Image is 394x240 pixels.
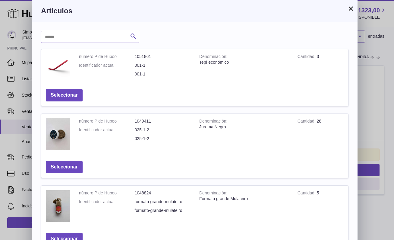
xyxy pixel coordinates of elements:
strong: Denominación [199,54,227,60]
div: Formato grande Mulateiro [199,196,288,202]
dd: 1048824 [135,190,191,196]
strong: Cantidad [298,54,317,60]
dt: Identificador actual [79,127,135,133]
dd: 1049411 [135,118,191,124]
img: Jurema Negra [46,118,70,150]
button: × [347,5,355,12]
td: 28 [293,114,348,156]
dd: 025-1-2 [135,136,191,142]
div: Jurema Negra [199,124,288,130]
strong: Denominación [199,119,227,125]
strong: Cantidad [298,190,317,197]
dd: formato-grande-mulateiro [135,208,191,213]
img: Formato grande Mulateiro [46,190,70,222]
button: Seleccionar [46,89,83,101]
dt: Identificador actual [79,199,135,205]
dd: 001-1 [135,62,191,68]
img: Tepí económico [46,54,70,78]
td: 5 [293,186,348,228]
div: Tepí económico [199,59,288,65]
dt: número P de Huboo [79,118,135,124]
h3: Artículos [41,6,348,16]
dt: número P de Huboo [79,190,135,196]
strong: Denominación [199,190,227,197]
dd: 001-1 [135,71,191,77]
dd: 025-1-2 [135,127,191,133]
button: Seleccionar [46,161,83,173]
dt: Identificador actual [79,62,135,68]
strong: Cantidad [298,119,317,125]
dt: número P de Huboo [79,54,135,59]
dd: 1051861 [135,54,191,59]
td: 3 [293,49,348,85]
dd: formato-grande-mulateiro [135,199,191,205]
